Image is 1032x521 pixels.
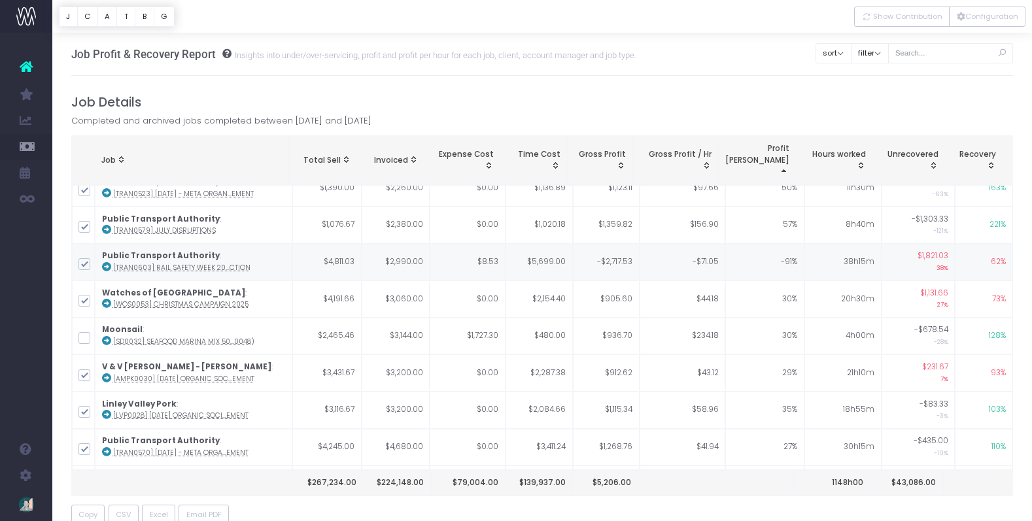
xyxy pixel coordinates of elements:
[294,470,363,496] th: $267,234.00
[725,169,804,207] td: 50%
[573,470,639,496] th: $5,206.00
[430,354,506,392] td: $0.00
[116,7,135,27] button: T
[362,354,430,392] td: $3,200.00
[113,374,254,384] abbr: [AMPK0030] July 25 Organic Social Media Management
[365,155,419,167] div: Invoiced
[573,429,640,466] td: $1,268.76
[102,361,271,372] strong: V & V [PERSON_NAME] - [PERSON_NAME]
[102,435,220,446] strong: Public Transport Authority
[430,318,506,355] td: $1,727.30
[71,114,371,127] span: Completed and archived jobs completed between [DATE] and [DATE]
[71,95,1014,110] h4: Job Details
[95,169,292,207] td: :
[914,435,948,447] span: -$435.00
[430,280,506,318] td: $0.00
[932,188,948,198] small: -63%
[292,244,362,281] td: $4,811.03
[804,169,882,207] td: 11h30m
[937,298,948,309] small: 27%
[71,48,636,61] h3: Job Profit & Recovery Report
[934,446,948,457] small: -10%
[113,299,249,309] abbr: [WOS0053] Christmas Campaign 2025
[292,429,362,466] td: $4,245.00
[426,136,500,185] th: Expense Cost: activate to sort column ascending
[640,429,726,466] td: $41.94
[725,465,804,503] td: -14%
[804,149,866,172] div: Hours worked
[430,465,506,503] td: $0.00
[989,330,1006,342] span: 128%
[362,280,430,318] td: $3,060.00
[872,136,946,185] th: Example 1: under servicedTotal Sell = £4500Invoiced = £4000Unrecovered = £500Example 2: over serv...
[933,224,948,235] small: -121%
[940,373,948,383] small: 7%
[95,429,292,466] td: :
[506,465,573,503] td: $5,413.34
[573,280,640,318] td: $905.60
[573,169,640,207] td: $1,123.11
[292,465,362,503] td: $6,910.00
[573,318,640,355] td: $936.70
[95,318,292,355] td: :
[430,207,506,244] td: $0.00
[500,136,567,185] th: Time Cost: activate to sort column ascending
[989,219,1006,231] span: 221%
[725,392,804,429] td: 35%
[959,149,996,161] span: Recovery
[573,465,640,503] td: -$663.34
[640,354,726,392] td: $43.12
[232,48,636,61] small: Insights into under/over-servicing, profit and profit per hour for each job, client, account mana...
[851,43,889,63] button: filter
[804,207,882,244] td: 8h40m
[937,261,948,272] small: 38%
[113,411,249,420] abbr: [LVP0028] July 25 Organic Social Media Management
[912,214,948,226] span: -$1,303.33
[292,280,362,318] td: $4,191.66
[518,149,560,161] span: Time Cost
[362,207,430,244] td: $2,380.00
[506,280,573,318] td: $2,154.40
[292,318,362,355] td: $2,465.46
[854,7,950,27] button: Show Contribution
[292,207,362,244] td: $1,076.67
[113,226,216,235] abbr: [TRAN0579] July Disruptions
[292,169,362,207] td: $1,390.00
[506,244,573,281] td: $5,699.00
[78,509,97,520] span: Copy
[640,207,726,244] td: $156.90
[506,429,573,466] td: $3,411.24
[113,263,250,273] abbr: [TRAN0603] Rail Safety Week 2025 – Organic Content Production
[887,149,938,161] span: Unrecovered
[725,318,804,355] td: 30%
[102,324,143,335] strong: Moonsail
[804,318,882,355] td: 4h00m
[991,367,1006,379] span: 93%
[725,429,804,466] td: 27%
[292,354,362,392] td: $3,431.67
[949,7,1025,27] button: Configuration
[95,354,292,392] td: :
[804,244,882,281] td: 38h15m
[135,7,154,27] button: B
[77,7,98,27] button: C
[937,409,948,420] small: -3%
[95,207,292,244] td: :
[914,324,948,336] span: -$678.54
[16,495,36,514] img: images/default_profile_image.png
[506,207,573,244] td: $1,020.18
[573,207,640,244] td: $1,359.82
[992,294,1006,305] span: 73%
[725,244,804,281] td: -91%
[794,470,870,496] th: 1148h00
[725,280,804,318] td: 30%
[362,169,430,207] td: $2,260.00
[113,189,254,199] abbr: [TRAN0523] Apr 25 - Meta Organic - Transwa - Production & Management
[102,250,220,261] strong: Public Transport Authority
[102,399,177,409] strong: Linley Valley Pork
[640,280,726,318] td: $44.18
[920,399,948,411] span: -$83.33
[797,136,873,185] th: Hours worked: activate to sort column ascending
[439,149,494,161] span: Expense Cost
[640,169,726,207] td: $97.66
